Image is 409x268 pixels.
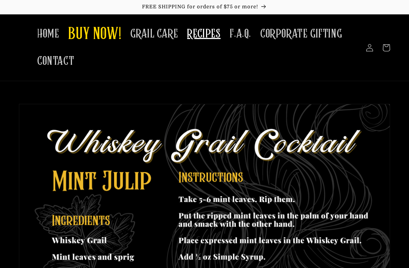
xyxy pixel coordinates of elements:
[33,49,79,73] a: CONTACT
[33,22,64,46] a: HOME
[126,22,183,46] a: GRAIL CARE
[187,27,220,41] span: RECIPES
[183,22,225,46] a: RECIPES
[8,4,401,10] p: FREE SHIPPING for orders of $75 or more!
[64,20,126,50] a: BUY NOW!
[256,22,347,46] a: CORPORATE GIFTING
[37,54,74,69] span: CONTACT
[229,27,251,41] span: F.A.Q.
[225,22,256,46] a: F.A.Q.
[37,27,59,41] span: HOME
[68,24,121,45] span: BUY NOW!
[130,27,178,41] span: GRAIL CARE
[260,27,342,41] span: CORPORATE GIFTING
